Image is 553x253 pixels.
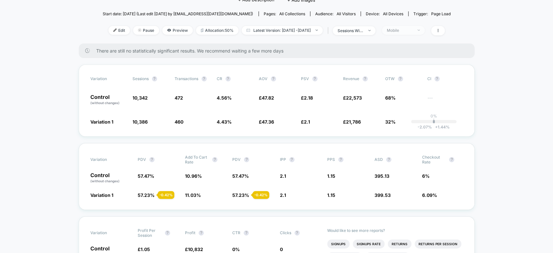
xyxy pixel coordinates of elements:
[90,179,120,183] span: (without changes)
[280,230,291,235] span: Clicks
[217,119,232,125] span: 4.43 %
[90,155,126,164] span: Variation
[280,173,286,179] span: 2.1
[385,95,396,101] span: 68%
[431,11,450,16] span: Page Load
[217,95,232,101] span: 4.56 %
[232,157,241,162] span: PDV
[132,119,148,125] span: 10,386
[242,26,323,35] span: Latest Version: [DATE] - [DATE]
[199,230,204,235] button: ?
[353,239,385,248] li: Signups Rate
[132,95,148,101] span: 10,342
[385,119,396,125] span: 32%
[149,157,155,162] button: ?
[427,96,463,105] span: ---
[386,157,391,162] button: ?
[138,228,162,238] span: Profit Per Session
[185,173,202,179] span: 10.96 %
[244,157,249,162] button: ?
[138,157,146,162] span: PDV
[346,95,362,101] span: 22,573
[232,247,240,252] span: 0 %
[415,239,461,248] li: Returns Per Session
[103,11,253,16] span: Start date: [DATE] (Last edit [DATE] by [EMAIL_ADDRESS][DATE][DOMAIN_NAME])
[387,28,413,33] div: Mobile
[138,192,155,198] span: 57.23 %
[90,101,120,105] span: (without changes)
[388,239,411,248] li: Returns
[427,76,463,81] span: CI
[368,30,371,31] img: end
[361,11,408,16] span: Device:
[90,76,126,81] span: Variation
[301,95,313,101] span: £
[262,119,274,125] span: 47.36
[338,28,363,33] div: sessions with impression
[244,230,249,235] button: ?
[327,228,463,233] p: Would like to see more reports?
[304,119,310,125] span: 2.1
[374,192,391,198] span: 399.53
[338,157,343,162] button: ?
[212,157,217,162] button: ?
[301,119,310,125] span: £
[232,192,249,198] span: 57.23 %
[337,11,356,16] span: All Visitors
[280,247,283,252] span: 0
[202,76,207,81] button: ?
[138,29,141,32] img: end
[185,155,209,164] span: Add To Cart Rate
[132,76,149,81] span: Sessions
[383,11,403,16] span: all devices
[152,76,157,81] button: ?
[315,11,356,16] div: Audience:
[264,11,305,16] div: Pages:
[312,76,317,81] button: ?
[327,157,335,162] span: PPS
[398,76,403,81] button: ?
[343,76,359,81] span: Revenue
[90,94,126,105] p: Control
[247,29,250,32] img: calendar
[301,76,309,81] span: PSV
[326,26,333,35] span: |
[109,26,130,35] span: Edit
[138,173,154,179] span: 57.47 %
[374,173,389,179] span: 395.13
[158,191,174,199] div: - 0.42 %
[259,76,268,81] span: AOV
[413,11,450,16] div: Trigger:
[432,125,450,129] span: 1.44 %
[113,29,117,32] img: edit
[96,48,462,54] span: There are still no statistically significant results. We recommend waiting a few more days
[133,26,159,35] span: Pause
[422,155,446,164] span: Checkout Rate
[90,119,113,125] span: Variation 1
[165,230,170,235] button: ?
[225,76,231,81] button: ?
[343,119,361,125] span: £
[185,192,201,198] span: 11.03 %
[363,76,368,81] button: ?
[304,95,313,101] span: 2.18
[435,125,438,129] span: +
[162,26,193,35] span: Preview
[422,173,429,179] span: 6 %
[433,118,434,123] p: |
[422,192,437,198] span: 6.09 %
[141,247,150,252] span: 1.05
[262,95,274,101] span: 47.82
[138,247,150,252] span: £
[343,95,362,101] span: £
[279,11,305,16] span: all collections
[327,239,350,248] li: Signups
[271,76,276,81] button: ?
[294,230,300,235] button: ?
[418,125,432,129] span: -2.07 %
[327,173,335,179] span: 1.15
[259,119,274,125] span: £
[434,76,440,81] button: ?
[346,119,361,125] span: 21,786
[280,192,286,198] span: 2.1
